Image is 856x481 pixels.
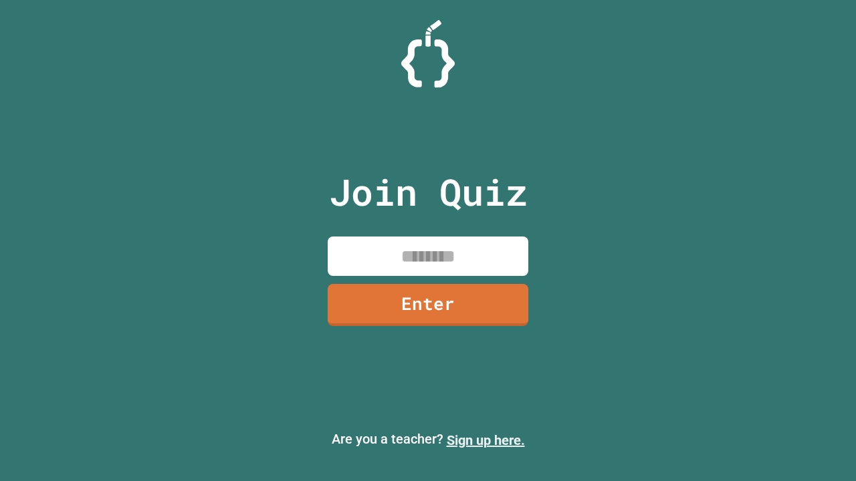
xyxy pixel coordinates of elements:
img: Logo.svg [401,20,455,88]
iframe: chat widget [800,428,843,468]
iframe: chat widget [745,369,843,426]
a: Sign up here. [447,432,525,448]
p: Join Quiz [329,164,528,220]
a: Enter [328,284,528,326]
p: Are you a teacher? [11,429,845,450]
